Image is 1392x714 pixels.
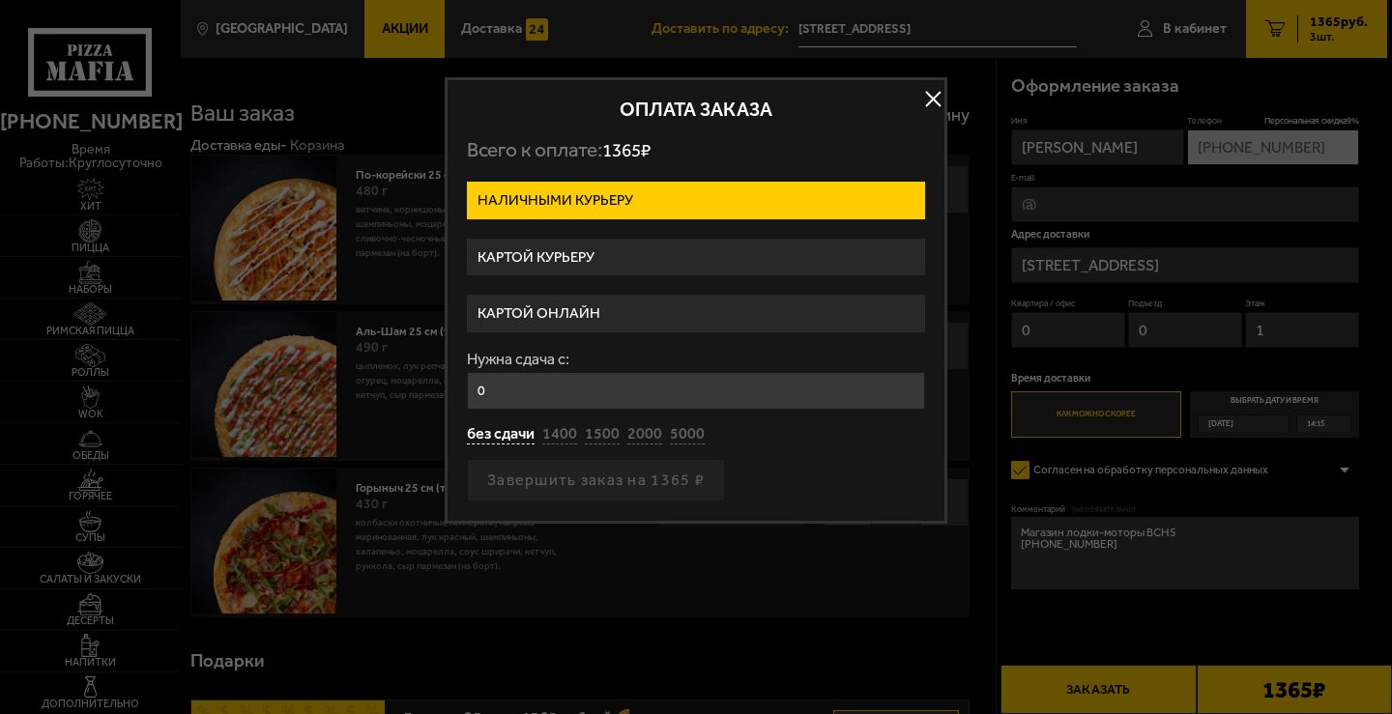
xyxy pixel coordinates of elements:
[467,100,925,119] h2: Оплата заказа
[467,239,925,276] label: Картой курьеру
[467,182,925,219] label: Наличными курьеру
[585,424,620,445] button: 1500
[542,424,577,445] button: 1400
[467,295,925,332] label: Картой онлайн
[467,424,535,445] button: без сдачи
[467,138,925,162] p: Всего к оплате:
[670,424,705,445] button: 5000
[602,139,651,161] span: 1365 ₽
[467,352,925,367] label: Нужна сдача с:
[627,424,662,445] button: 2000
